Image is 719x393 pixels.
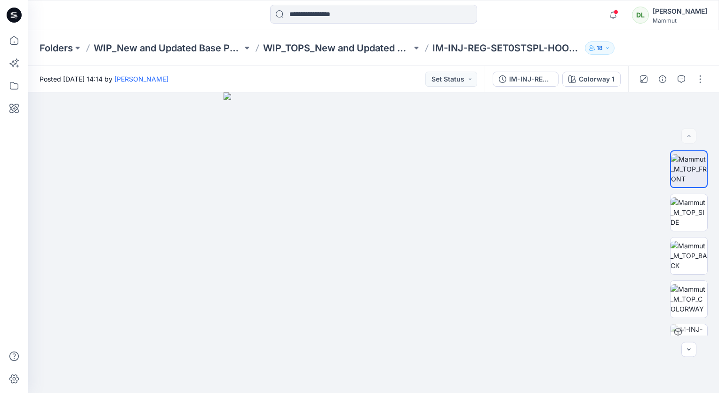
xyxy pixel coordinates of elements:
[509,74,552,84] div: IM-INJ-REG-SET0STSPL-HOOB00-2025-08_WIP
[562,72,621,87] button: Colorway 1
[671,154,707,184] img: Mammut_M_TOP_FRONT
[655,72,670,87] button: Details
[653,6,707,17] div: [PERSON_NAME]
[114,75,168,83] a: [PERSON_NAME]
[224,92,524,393] img: eyJhbGciOiJIUzI1NiIsImtpZCI6IjAiLCJzbHQiOiJzZXMiLCJ0eXAiOiJKV1QifQ.eyJkYXRhIjp7InR5cGUiOiJzdG9yYW...
[671,241,707,270] img: Mammut_M_TOP_BACK
[263,41,412,55] a: WIP_TOPS_New and Updated Base Patterns
[671,197,707,227] img: Mammut_M_TOP_SIDE
[632,7,649,24] div: DL
[94,41,242,55] a: WIP_New and Updated Base Pattern
[653,17,707,24] div: Mammut
[579,74,615,84] div: Colorway 1
[40,41,73,55] a: Folders
[671,284,707,314] img: Mammut_M_TOP_COLORWAY
[671,324,707,361] img: IM-INJ-REG-SET0STSPL-HOOB00-2025-08_WIP Colorway 1
[585,41,615,55] button: 18
[493,72,559,87] button: IM-INJ-REG-SET0STSPL-HOOB00-2025-08_WIP
[597,43,603,53] p: 18
[432,41,581,55] p: IM-INJ-REG-SET0STSPL-HOOB00-FW27
[40,74,168,84] span: Posted [DATE] 14:14 by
